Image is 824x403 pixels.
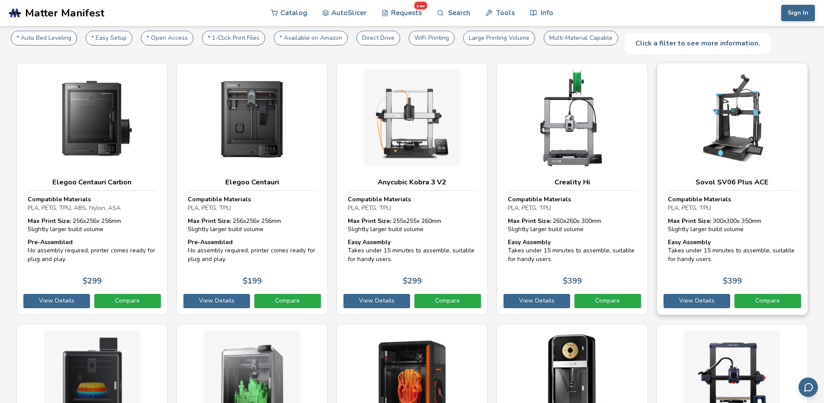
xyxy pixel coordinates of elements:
strong: Pre-Assembled [188,238,233,246]
div: Click a filter to see more information. [625,33,771,54]
button: Send feedback via email [798,377,818,397]
button: * Open Access [141,31,193,45]
a: View Details [23,294,90,308]
button: * Auto Bed Leveling [11,31,77,45]
a: Anycubic Kobra 3 V2Compatible MaterialsPLA, PETG, TPUMax Print Size: 255x255x 260mmSlightly large... [337,63,488,315]
div: Takes under 15 minutes to assemble, suitable for handy users. [508,238,637,264]
strong: Compatible Materials [348,195,411,203]
strong: Easy Assembly [668,238,711,246]
a: Creality HiCompatible MaterialsPLA, PETG, TPUMax Print Size: 260x260x 300mmSlightly larger build ... [497,63,648,315]
p: $ 299 [83,277,102,286]
span: PLA, PETG, TPU [508,204,551,212]
strong: Max Print Size: [668,217,711,225]
strong: Easy Assembly [348,238,391,246]
strong: Compatible Materials [28,195,91,203]
h3: Elegoo Centauri Carbon [28,178,157,187]
a: Compare [254,294,321,308]
div: No assembly required, printer comes ready for plug and play. [188,238,317,264]
div: 256 x 256 x 256 mm Slightly larger build volume [28,217,157,234]
a: View Details [183,294,250,308]
div: 256 x 256 x 256 mm Slightly larger build volume [188,217,317,234]
div: Takes under 15 minutes to assemble, suitable for handy users. [348,238,477,264]
strong: Max Print Size: [508,217,551,225]
strong: Max Print Size: [348,217,391,225]
span: Matter Manifest [25,7,104,19]
span: PLA, PETG, TPU, ABS, Nylon, ASA [28,204,121,212]
a: Compare [734,294,801,308]
a: Sovol SV06 Plus ACECompatible MaterialsPLA, PETG, TPUMax Print Size: 300x300x 350mmSlightly large... [657,63,808,315]
h3: Sovol SV06 Plus ACE [668,178,797,187]
p: $ 299 [403,277,422,286]
div: 255 x 255 x 260 mm Slightly larger build volume [348,217,477,234]
a: Compare [574,294,641,308]
div: 260 x 260 x 300 mm Slightly larger build volume [508,217,637,234]
strong: Pre-Assembled [28,238,73,246]
button: * 1-Click Print Files [202,31,265,45]
strong: Easy Assembly [508,238,551,246]
div: Takes under 15 minutes to assemble, suitable for handy users. [668,238,797,264]
button: Sign In [781,5,815,21]
button: * Easy Setup [86,31,132,45]
a: Compare [94,294,161,308]
button: Direct Drive [356,31,400,45]
div: 300 x 300 x 350 mm Slightly larger build volume [668,217,797,234]
span: new [414,2,427,9]
button: * Available on Amazon [274,31,348,45]
h3: Creality Hi [508,178,637,187]
a: View Details [343,294,410,308]
span: PLA, PETG, TPU [348,204,391,212]
button: WiFi Printing [409,31,455,45]
button: Multi-Material Capable [544,31,618,45]
a: View Details [503,294,570,308]
span: PLA, PETG, TPU [668,204,711,212]
h3: Elegoo Centauri [188,178,317,187]
div: No assembly required, printer comes ready for plug and play. [28,238,157,264]
strong: Compatible Materials [508,195,571,203]
strong: Compatible Materials [668,195,731,203]
span: PLA, PETG, TPU [188,204,231,212]
p: $ 399 [563,277,582,286]
h3: Anycubic Kobra 3 V2 [348,178,477,187]
a: Compare [414,294,481,308]
strong: Compatible Materials [188,195,251,203]
strong: Max Print Size: [28,217,71,225]
p: $ 199 [243,277,262,286]
a: Elegoo CentauriCompatible MaterialsPLA, PETG, TPUMax Print Size: 256x256x 256mmSlightly larger bu... [176,63,328,315]
button: Large Printing Volume [463,31,535,45]
p: $ 399 [723,277,742,286]
strong: Max Print Size: [188,217,231,225]
a: View Details [664,294,730,308]
a: Elegoo Centauri CarbonCompatible MaterialsPLA, PETG, TPU, ABS, Nylon, ASAMax Print Size: 256x256x... [16,63,168,315]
